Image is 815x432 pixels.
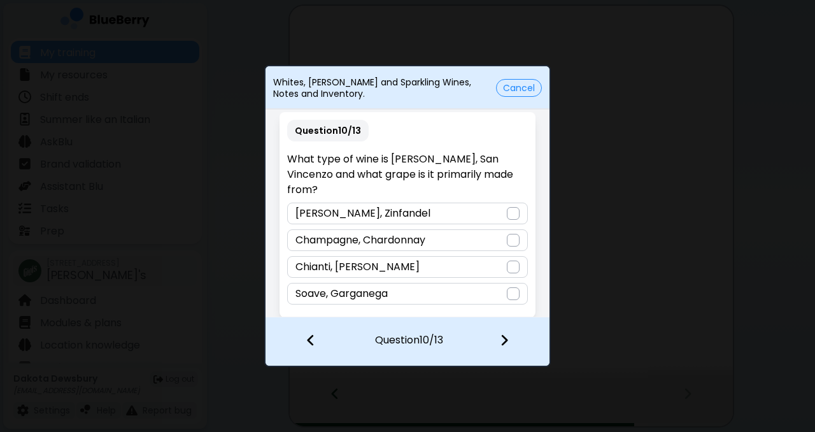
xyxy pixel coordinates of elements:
[273,76,496,99] p: Whites, [PERSON_NAME] and Sparkling Wines, Notes and Inventory.
[500,333,509,347] img: file icon
[295,206,430,221] p: [PERSON_NAME], Zinfandel
[287,120,369,141] p: Question 10 / 13
[287,152,527,198] p: What type of wine is [PERSON_NAME], San Vincenzo and what grape is it primarily made from?
[306,333,315,347] img: file icon
[496,79,542,97] button: Cancel
[375,317,443,348] p: Question 10 / 13
[295,286,388,301] p: Soave, Garganega
[295,233,425,248] p: Champagne, Chardonnay
[295,259,420,275] p: Chianti, [PERSON_NAME]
